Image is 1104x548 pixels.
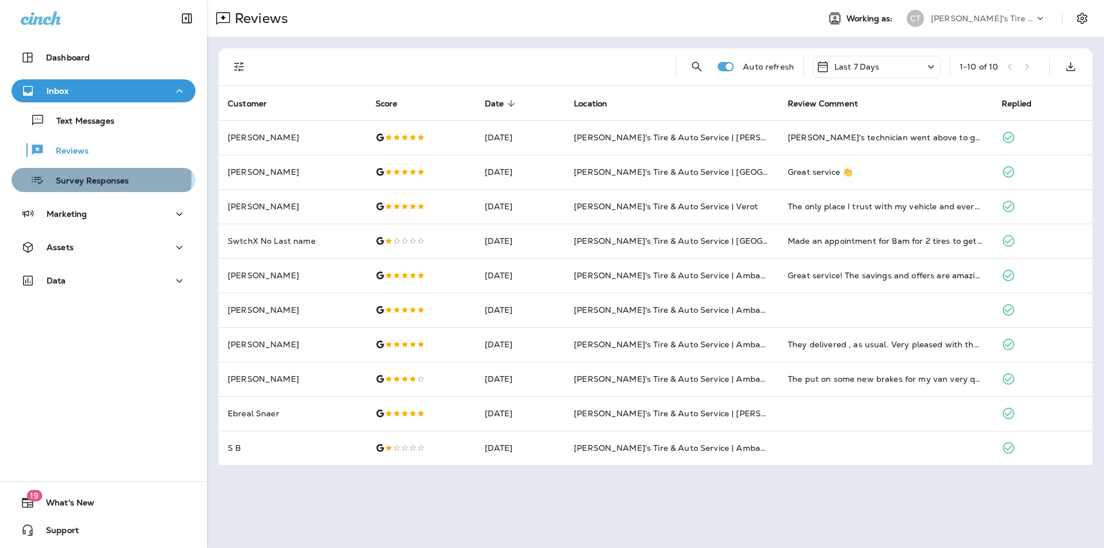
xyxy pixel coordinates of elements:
button: 19What's New [11,491,195,514]
button: Reviews [11,138,195,162]
button: Filters [228,55,251,78]
p: SwtchX No Last name [228,236,357,246]
span: Customer [228,98,282,109]
p: Ebreal Snaer [228,409,357,418]
td: [DATE] [476,155,565,189]
button: Export as CSV [1059,55,1082,78]
span: Review Comment [788,99,858,109]
span: Date [485,99,504,109]
div: Great service 👏 [788,166,983,178]
span: Review Comment [788,98,873,109]
span: [PERSON_NAME]'s Tire & Auto Service | Ambassador [574,443,787,453]
p: Text Messages [45,116,114,127]
span: [PERSON_NAME]'s Tire & Auto Service | Ambassador [574,339,787,350]
span: Support [34,526,79,539]
td: [DATE] [476,120,565,155]
div: The only place I trust with my vehicle and everyone there is so nice, polite, and makes you feel ... [788,201,983,212]
td: [DATE] [476,431,565,465]
span: [PERSON_NAME]'s Tire & Auto Service | [GEOGRAPHIC_DATA][PERSON_NAME] [574,167,897,177]
span: [PERSON_NAME]'s Tire & Auto Service | Ambassador [574,305,787,315]
td: [DATE] [476,224,565,258]
span: [PERSON_NAME]'s Tire & Auto Service | [PERSON_NAME] [574,132,807,143]
td: [DATE] [476,293,565,327]
span: Customer [228,99,267,109]
span: What's New [34,498,94,512]
p: Auto refresh [743,62,794,71]
div: CT [907,10,924,27]
td: [DATE] [476,327,565,362]
p: Inbox [47,86,68,95]
span: Replied [1002,98,1046,109]
span: Replied [1002,99,1032,109]
p: [PERSON_NAME] [228,340,357,349]
button: Dashboard [11,46,195,69]
div: 1 - 10 of 10 [960,62,998,71]
p: S B [228,443,357,453]
p: Reviews [44,146,89,157]
p: Dashboard [46,53,90,62]
p: Last 7 Days [834,62,880,71]
p: Reviews [230,10,288,27]
button: Search Reviews [685,55,708,78]
button: Marketing [11,202,195,225]
p: [PERSON_NAME] [228,133,357,142]
span: Location [574,98,622,109]
span: Score [375,99,398,109]
p: [PERSON_NAME] [228,202,357,211]
p: Marketing [47,209,87,219]
div: Great service! The savings and offers are amazing [788,270,983,281]
button: Collapse Sidebar [171,7,203,30]
span: [PERSON_NAME]'s Tire & Auto Service | [PERSON_NAME] [574,408,807,419]
span: Location [574,99,607,109]
span: [PERSON_NAME]'s Tire & Auto Service | Ambassador [574,374,787,384]
span: Date [485,98,519,109]
button: Text Messages [11,108,195,132]
td: [DATE] [476,258,565,293]
button: Support [11,519,195,542]
div: They delivered , as usual. Very pleased with the work that was done, there was no surprises. [788,339,983,350]
div: The put on some new brakes for my van very quickly. Reasonable price for the amount of work that ... [788,373,983,385]
td: [DATE] [476,362,565,396]
span: Score [375,98,413,109]
p: [PERSON_NAME]'s Tire & Auto [931,14,1034,23]
p: [PERSON_NAME] [228,374,357,384]
p: Assets [47,243,74,252]
button: Survey Responses [11,168,195,192]
p: Survey Responses [44,176,129,187]
div: Chabill's technician went above to get my car in and repaired when I was having troublewith my ai... [788,132,983,143]
p: [PERSON_NAME] [228,167,357,177]
span: [PERSON_NAME]'s Tire & Auto Service | [GEOGRAPHIC_DATA] [574,236,826,246]
button: Inbox [11,79,195,102]
td: [DATE] [476,396,565,431]
button: Settings [1072,8,1092,29]
p: Data [47,276,66,285]
div: Made an appointment for 8am for 2 tires to get changed and change the oil didn’t get my car back ... [788,235,983,247]
span: [PERSON_NAME]'s Tire & Auto Service | Ambassador [574,270,787,281]
button: Data [11,269,195,292]
p: [PERSON_NAME] [228,305,357,315]
span: 19 [26,490,42,501]
p: [PERSON_NAME] [228,271,357,280]
span: [PERSON_NAME]'s Tire & Auto Service | Verot [574,201,758,212]
button: Assets [11,236,195,259]
td: [DATE] [476,189,565,224]
span: Working as: [846,14,895,24]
